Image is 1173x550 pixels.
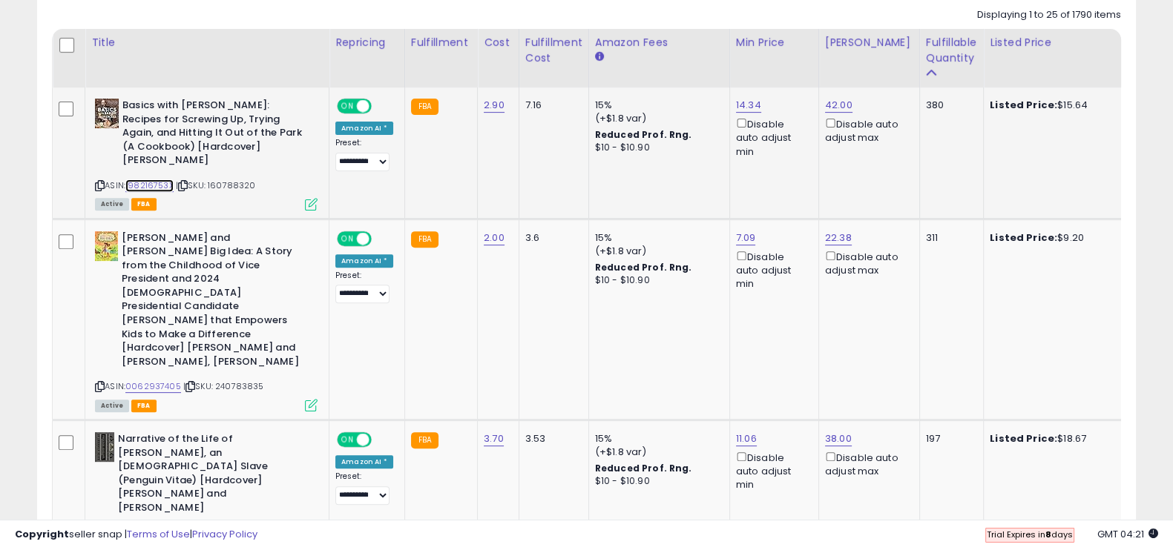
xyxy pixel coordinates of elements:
div: 15% [595,231,718,245]
div: Disable auto adjust min [736,449,807,492]
span: Trial Expires in days [987,529,1073,540]
b: Reduced Prof. Rng. [595,128,692,141]
span: OFF [369,434,393,446]
div: Disable auto adjust max [825,449,908,478]
div: 380 [926,99,972,112]
div: $9.20 [990,231,1113,245]
div: $15.64 [990,99,1113,112]
b: Listed Price: [990,431,1057,445]
b: Basics with [PERSON_NAME]: Recipes for Screwing Up, Trying Again, and Hitting It Out of the Park ... [122,99,303,171]
div: $10 - $10.90 [595,274,718,287]
div: [PERSON_NAME] [825,35,913,50]
span: ON [338,232,357,245]
span: OFF [369,232,393,245]
span: ON [338,434,357,446]
div: ASIN: [95,231,318,410]
div: 15% [595,99,718,112]
a: 14.34 [736,98,761,113]
a: 7.09 [736,231,756,245]
a: 42.00 [825,98,852,113]
div: 197 [926,432,972,445]
b: Listed Price: [990,231,1057,245]
a: 198216753X [125,179,174,192]
b: Listed Price: [990,98,1057,112]
span: All listings currently available for purchase on Amazon [95,400,129,412]
div: 15% [595,432,718,445]
small: FBA [411,432,438,448]
div: Fulfillment Cost [525,35,582,66]
img: 41BuXsSXrcL._SL40_.jpg [95,432,114,462]
div: 7.16 [525,99,577,112]
div: Cost [484,35,513,50]
div: (+$1.8 var) [595,445,718,459]
div: Min Price [736,35,812,50]
span: All listings currently available for purchase on Amazon [95,198,129,211]
div: 3.6 [525,231,577,245]
div: Listed Price [990,35,1118,50]
a: Privacy Policy [192,527,257,541]
small: FBA [411,99,438,115]
a: 0062937405 [125,380,181,393]
span: | SKU: 160788320 [176,179,256,191]
div: (+$1.8 var) [595,112,718,125]
div: Fulfillment [411,35,471,50]
div: Title [91,35,323,50]
a: 2.90 [484,98,505,113]
div: $10 - $10.90 [595,142,718,154]
div: Preset: [335,271,393,304]
div: Displaying 1 to 25 of 1790 items [977,8,1121,22]
div: Repricing [335,35,398,50]
div: (+$1.8 var) [595,245,718,258]
a: Terms of Use [127,527,190,541]
a: 3.70 [484,431,504,446]
div: seller snap | | [15,528,257,542]
img: 51eORMn35aL._SL40_.jpg [95,99,119,128]
span: OFF [369,100,393,113]
img: 51Mr-pNzMQL._SL40_.jpg [95,231,118,261]
a: 22.38 [825,231,852,245]
div: Disable auto adjust min [736,116,807,159]
span: | SKU: 240783835 [183,380,264,392]
div: Amazon AI * [335,122,393,135]
div: 3.53 [525,432,577,445]
div: Disable auto adjust min [736,248,807,291]
div: Amazon Fees [595,35,723,50]
a: 2.00 [484,231,505,245]
small: FBA [411,231,438,248]
div: Amazon AI * [335,455,393,468]
div: Disable auto adjust max [825,248,908,277]
div: Preset: [335,471,393,505]
div: $10 - $10.90 [595,475,718,488]
div: Disable auto adjust max [825,116,908,145]
div: $18.67 [990,432,1113,445]
div: Fulfillable Quantity [926,35,977,66]
a: 38.00 [825,431,852,446]
b: Reduced Prof. Rng. [595,261,692,274]
div: 311 [926,231,972,245]
div: Amazon AI * [335,254,393,268]
div: Preset: [335,138,393,171]
b: 8 [1045,529,1051,540]
span: FBA [131,400,157,412]
span: FBA [131,198,157,211]
div: ASIN: [95,99,318,208]
a: 11.06 [736,431,757,446]
small: Amazon Fees. [595,50,604,64]
b: [PERSON_NAME] and [PERSON_NAME] Big Idea: A Story from the Childhood of Vice President and 2024 [... [122,231,302,373]
strong: Copyright [15,527,69,541]
b: Narrative of the Life of [PERSON_NAME], an [DEMOGRAPHIC_DATA] Slave (Penguin Vitae) [Hardcover] [... [118,432,298,518]
span: 2025-08-12 04:21 GMT [1097,527,1158,541]
b: Reduced Prof. Rng. [595,462,692,474]
span: ON [338,100,357,113]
